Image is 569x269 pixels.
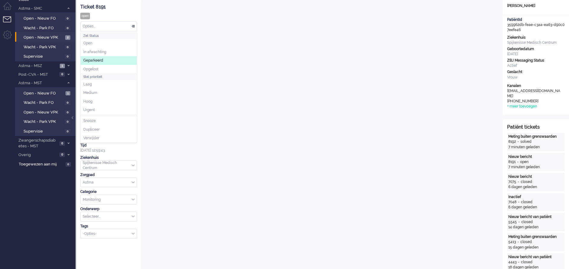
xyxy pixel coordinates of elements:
span: Open - Nieuw FO [24,91,64,96]
span: Toegewezen aan mij [19,162,64,167]
a: Wacht - Park VPK 0 [18,118,75,125]
div: Spijkenisse Medisch Centrum [507,40,564,45]
a: Open - Nieuw VPK 2 [18,34,75,40]
div: closed [521,200,532,205]
span: 0 [65,101,70,105]
span: Open [83,41,92,46]
span: 0 [65,45,70,50]
div: - [516,200,521,205]
div: closed [521,219,533,225]
span: 0 [65,16,70,21]
span: Opgelost [83,67,98,72]
div: - [516,179,521,184]
div: [DATE] [507,52,564,57]
li: Dupliceer [81,125,137,134]
li: Tickets menu [3,16,17,30]
span: 0 [59,72,65,77]
li: Snooze [81,117,137,125]
span: 0 [65,54,70,59]
li: Urgent [81,106,137,114]
span: Urgent [83,107,95,113]
div: Geboortedatum [507,46,564,52]
span: Hoog [83,99,92,104]
span: 0 [66,162,71,167]
div: [PHONE_NUMBER] [507,99,561,104]
div: Nieuw bericht [508,154,563,159]
div: Meting buiten grenswaarden [508,134,563,139]
div: - [516,139,520,144]
div: 7048 [508,200,516,205]
div: 8192 [508,139,516,144]
span: Dupliceer [83,127,100,132]
span: Supervisie [24,54,63,59]
span: Wacht - Park FO [24,100,63,106]
div: Nieuw bericht van patiënt [508,214,563,219]
div: ZBJ Messaging Status [507,58,564,63]
li: Stel prioriteit [81,73,137,114]
span: 0 [65,120,70,124]
span: Post-CVA - MST [18,72,58,78]
span: Astma - MST [18,80,64,86]
div: Vrouw [507,75,564,80]
span: Verwijder [83,136,99,141]
span: Open - Nieuw FO [24,16,63,21]
span: Wacht - Park VPK [24,44,63,50]
div: 7 minuten geleden [508,165,563,170]
li: Opgelost [81,65,137,74]
span: Zet Status [83,34,99,38]
span: Stel prioriteit [83,75,102,79]
ul: Zet Status [81,39,137,73]
a: Toegewezen aan mij 0 [18,161,75,167]
span: 0 [65,110,70,115]
span: 2 [65,35,70,40]
li: In afwachting [81,48,137,56]
a: Wacht - Park VPK 0 [18,43,75,50]
div: Tijd [80,143,137,148]
div: Tags [80,224,137,229]
a: Open - Nieuw FO 1 [18,90,75,96]
span: Overig [18,152,58,158]
div: Patiënt tickets [507,124,564,131]
div: closed [521,260,532,265]
a: Wacht - Park FO 0 [18,24,75,31]
div: Inactief [508,194,563,200]
div: 7 minuten geleden [508,145,563,150]
li: Admin menu [3,30,17,44]
div: Kanalen [507,83,564,88]
div: - [517,219,521,225]
span: Wacht - Park FO [24,25,63,31]
div: 5413 [508,239,516,245]
div: 14 dagen geleden [508,225,563,230]
li: Hoog [81,97,137,106]
div: 6 dagen geleden [508,184,563,190]
a: Open - Nieuw FO 0 [18,15,75,21]
div: [DATE] 12:59:43 [80,143,137,153]
div: Onderwerp [80,207,137,212]
div: [PERSON_NAME] [503,3,569,8]
div: 8191 [508,159,516,165]
span: Laag [83,82,92,87]
span: Wacht - Park VPK [24,119,63,125]
div: Geslacht [507,69,564,75]
body: Rich Text Area. Press ALT-0 for help. [2,2,349,13]
span: 1 [66,91,70,96]
a: Wacht - Park FO 0 [18,99,75,106]
span: 0 [59,141,65,146]
div: 5545 [508,219,517,225]
span: Open - Nieuw VPK [24,35,64,40]
div: Ziekenhuis [80,155,137,160]
li: Verwijder [81,134,137,143]
a: Open - Nieuw VPK 0 [18,109,75,115]
div: 7075 [508,179,516,184]
div: 6 dagen geleden [508,205,563,210]
span: 1 [60,64,65,68]
a: Supervisie 0 [18,128,75,134]
ul: Stel prioriteit [81,80,137,114]
li: Geparkeerd [81,56,137,65]
li: Open [81,39,137,48]
div: - [516,239,520,245]
div: 15 dagen geleden [508,245,563,250]
span: 0 [65,129,70,134]
div: 4443 [508,260,516,265]
div: 359962db-feae-c3aa-ea63-d90c07eefe46 [503,17,569,33]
